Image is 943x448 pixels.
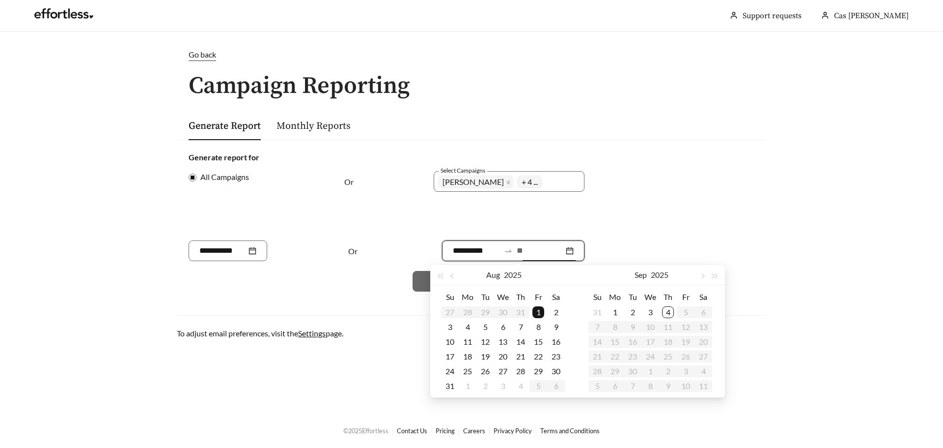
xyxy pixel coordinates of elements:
td: 2025-09-01 [459,379,476,393]
td: 2025-08-28 [512,364,529,379]
a: Terms and Conditions [540,427,600,435]
button: Download CSV [413,271,497,292]
span: Or [344,177,354,186]
td: 2025-09-04 [512,379,529,393]
td: 2025-08-26 [476,364,494,379]
td: 2025-08-19 [476,349,494,364]
th: Su [588,289,606,305]
div: 7 [515,321,527,333]
div: 30 [550,365,562,377]
th: Mo [606,289,624,305]
td: 2025-09-02 [624,305,641,320]
a: Settings [298,329,326,338]
div: 6 [497,321,509,333]
div: 12 [479,336,491,348]
div: 4 [662,306,674,318]
th: Th [512,289,529,305]
td: 2025-08-21 [512,349,529,364]
td: 2025-08-03 [441,320,459,334]
div: 3 [644,306,656,318]
span: + 4 ... [522,176,538,188]
div: 22 [532,351,544,362]
a: Go back [177,49,766,61]
div: 11 [462,336,473,348]
div: 20 [497,351,509,362]
td: 2025-09-02 [476,379,494,393]
td: 2025-08-11 [459,334,476,349]
span: All Campaigns [196,171,253,183]
th: Fr [529,289,547,305]
span: Or [348,246,358,256]
a: Privacy Policy [494,427,532,435]
div: 28 [515,365,527,377]
span: + 4 ... [517,176,542,188]
th: Mo [459,289,476,305]
div: 4 [462,321,473,333]
td: 2025-08-24 [441,364,459,379]
td: 2025-08-01 [529,305,547,320]
div: 24 [444,365,456,377]
th: Sa [547,289,565,305]
td: 2025-08-06 [494,320,512,334]
div: 27 [497,365,509,377]
td: 2025-08-23 [547,349,565,364]
th: Fr [677,289,694,305]
button: Sep [635,265,647,285]
button: 2025 [651,265,668,285]
td: 2025-08-02 [547,305,565,320]
th: Tu [476,289,494,305]
td: 2025-08-13 [494,334,512,349]
span: Go back [189,50,216,59]
td: 2025-08-20 [494,349,512,364]
td: 2025-08-29 [529,364,547,379]
span: © 2025 Effortless [343,427,388,435]
a: Contact Us [397,427,427,435]
div: 29 [532,365,544,377]
div: 23 [550,351,562,362]
div: 10 [444,336,456,348]
div: 19 [479,351,491,362]
button: 2025 [504,265,522,285]
td: 2025-08-22 [529,349,547,364]
td: 2025-09-01 [606,305,624,320]
span: swap-right [504,246,513,255]
td: 2025-08-09 [547,320,565,334]
div: 2 [479,380,491,392]
td: 2025-08-12 [476,334,494,349]
div: 2 [627,306,638,318]
td: 2025-08-14 [512,334,529,349]
span: To adjust email preferences, visit the page. [177,329,343,338]
td: 2025-08-25 [459,364,476,379]
div: 14 [515,336,527,348]
td: 2025-08-16 [547,334,565,349]
td: 2025-08-30 [547,364,565,379]
span: [PERSON_NAME] [443,177,504,186]
th: We [641,289,659,305]
div: 1 [609,306,621,318]
a: Generate Report [189,120,261,132]
span: Cas [PERSON_NAME] [834,11,909,21]
span: to [504,246,513,255]
div: 1 [462,380,473,392]
td: 2025-08-07 [512,320,529,334]
div: 17 [444,351,456,362]
div: 9 [550,321,562,333]
th: Sa [694,289,712,305]
div: 2 [550,306,562,318]
a: Careers [463,427,485,435]
td: 2025-08-31 [441,379,459,393]
a: Monthly Reports [277,120,351,132]
h1: Campaign Reporting [177,73,766,99]
td: 2025-09-03 [494,379,512,393]
div: 3 [444,321,456,333]
td: 2025-08-08 [529,320,547,334]
th: Tu [624,289,641,305]
button: Aug [486,265,500,285]
div: 31 [591,306,603,318]
td: 2025-08-31 [588,305,606,320]
div: 5 [479,321,491,333]
span: close [506,180,511,185]
div: 21 [515,351,527,362]
div: 31 [444,380,456,392]
td: 2025-08-17 [441,349,459,364]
